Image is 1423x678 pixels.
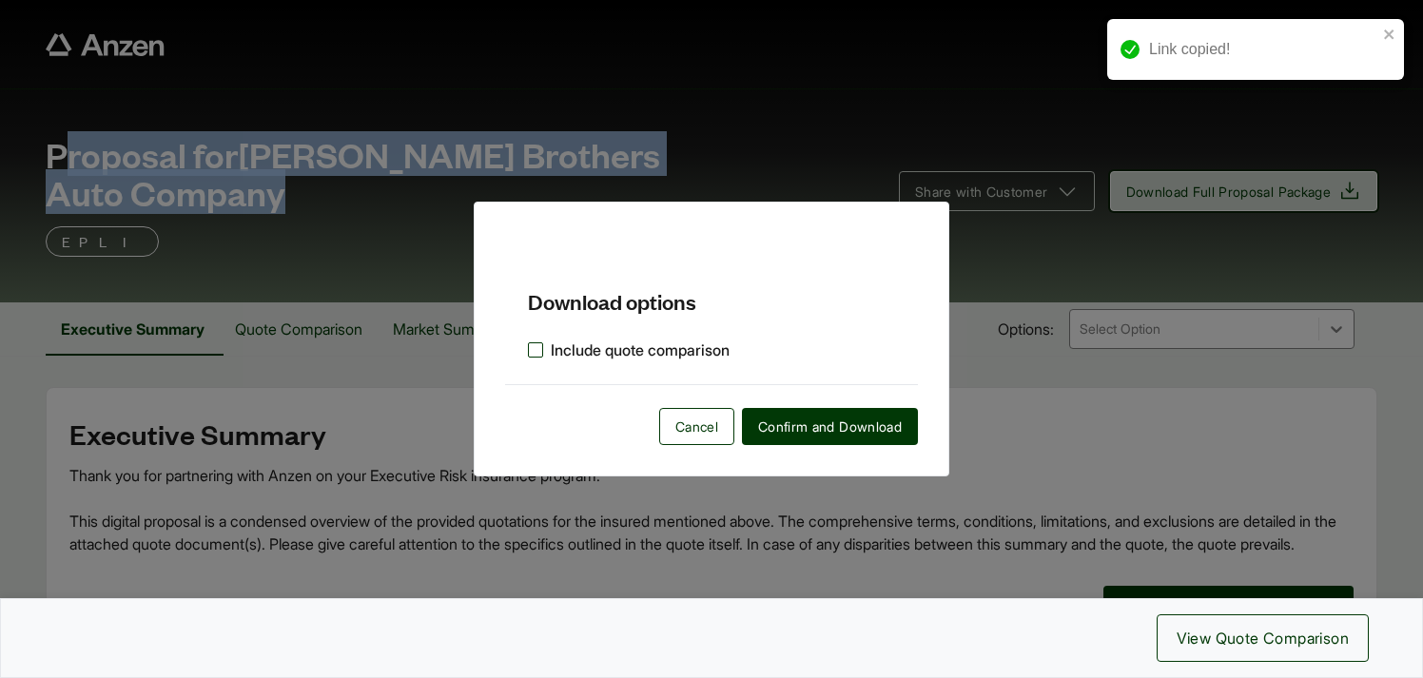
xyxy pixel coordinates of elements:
[675,416,718,436] span: Cancel
[1177,627,1349,649] span: View Quote Comparison
[1149,38,1377,61] div: Link copied!
[758,416,902,436] span: Confirm and Download
[528,339,730,361] label: Include quote comparison
[1383,27,1396,42] button: close
[505,256,918,316] h5: Download options
[1157,614,1369,662] button: View Quote Comparison
[742,408,918,445] button: Confirm and Download
[659,408,734,445] button: Cancel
